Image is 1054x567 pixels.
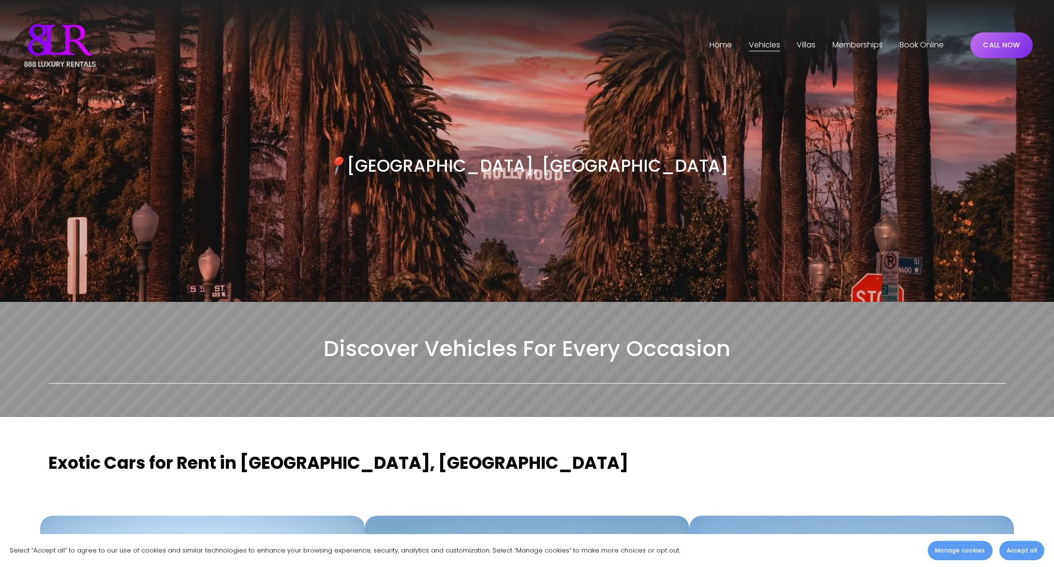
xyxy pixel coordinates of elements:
[797,38,816,52] span: Villas
[900,38,944,53] a: Book Online
[21,21,99,70] img: Luxury Car &amp; Home Rentals For Every Occasion
[710,38,732,53] a: Home
[999,541,1044,560] button: Accept all
[935,546,985,555] span: Manage cookies
[749,38,780,53] a: folder dropdown
[749,38,780,52] span: Vehicles
[326,154,347,178] em: 📍
[1007,546,1037,555] span: Accept all
[797,38,816,53] a: folder dropdown
[970,32,1033,58] a: CALL NOW
[10,545,680,556] p: Select “Accept all” to agree to our use of cookies and similar technologies to enhance your brows...
[288,155,767,178] h3: [GEOGRAPHIC_DATA], [GEOGRAPHIC_DATA]
[48,451,628,475] strong: Exotic Cars for Rent in [GEOGRAPHIC_DATA], [GEOGRAPHIC_DATA]
[928,541,992,560] button: Manage cookies
[48,335,1006,363] h2: Discover Vehicles For Every Occasion
[832,38,883,53] a: Memberships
